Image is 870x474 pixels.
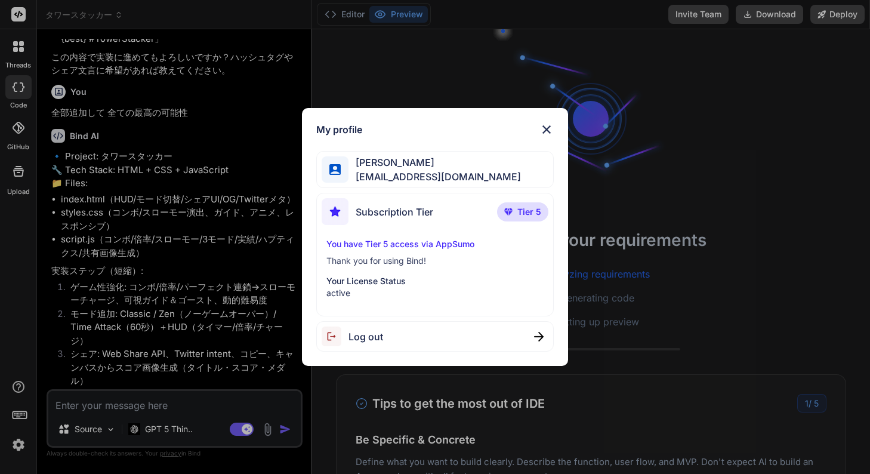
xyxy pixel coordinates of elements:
[356,205,433,219] span: Subscription Tier
[326,238,544,250] p: You have Tier 5 access via AppSumo
[348,170,521,184] span: [EMAIL_ADDRESS][DOMAIN_NAME]
[326,287,544,299] p: active
[534,332,544,341] img: close
[322,327,348,346] img: logout
[326,275,544,287] p: Your License Status
[517,206,541,218] span: Tier 5
[316,122,362,137] h1: My profile
[504,208,513,216] img: premium
[348,155,521,170] span: [PERSON_NAME]
[348,330,383,344] span: Log out
[326,255,544,267] p: Thank you for using Bind!
[322,198,348,225] img: subscription
[539,122,554,137] img: close
[329,164,341,176] img: profile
